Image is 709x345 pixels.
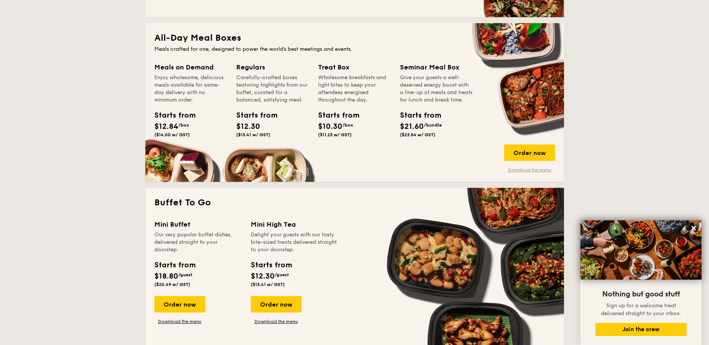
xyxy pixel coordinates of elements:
[601,302,681,317] span: Sign up for a welcome treat delivered straight to your inbox.
[251,219,338,230] div: Mini High Tea
[602,290,680,299] span: Nothing but good stuff
[688,222,700,234] button: Close
[318,62,391,72] div: Treat Box
[504,167,555,173] a: Download the menu
[251,282,285,287] span: ($13.41 w/ GST)
[154,197,555,209] h2: Buffet To Go
[318,132,352,137] span: ($11.23 w/ GST)
[154,32,555,44] h2: All-Day Meal Boxes
[251,259,292,271] div: Starts from
[154,219,242,230] div: Mini Buffet
[154,74,227,104] div: Enjoy wholesome, delicious meals available for same-day delivery with no minimum order.
[504,144,555,161] div: Order now
[178,122,189,128] span: /box
[251,318,302,324] a: Download the menu
[154,46,555,53] div: Meals crafted for one, designed to power the world's best meetings and events.
[318,110,352,121] div: Starts from
[236,74,309,104] div: Carefully-crafted boxes featuring highlights from our buffet, curated for a balanced, satisfying ...
[154,272,178,281] span: $18.80
[400,122,424,131] span: $21.60
[154,296,205,313] div: Order now
[318,122,342,131] span: $10.30
[400,74,473,104] div: Give your guests a well-deserved energy boost with a line-up of meals and treats for lunch and br...
[595,323,687,336] button: Join the crew
[154,259,195,271] div: Starts from
[275,272,289,277] span: /guest
[251,296,302,313] div: Order now
[342,122,353,128] span: /box
[251,272,275,281] span: $12.30
[236,122,260,131] span: $12.30
[236,62,309,72] div: Regulars
[154,110,188,121] div: Starts from
[154,62,227,72] div: Meals on Demand
[251,231,338,254] div: Delight your guests with our tasty bite-sized treats delivered straight to your doorstep.
[580,220,702,280] img: DSC07876-Edit02-Large.jpeg
[154,122,178,131] span: $12.84
[236,132,270,137] span: ($13.41 w/ GST)
[318,74,391,104] div: Wholesome breakfasts and light bites to keep your attendees energised throughout the day.
[236,110,270,121] div: Starts from
[178,272,192,277] span: /guest
[154,132,190,137] span: ($14.00 w/ GST)
[400,110,434,121] div: Starts from
[400,62,473,72] div: Seminar Meal Box
[154,318,205,324] a: Download the menu
[154,282,190,287] span: ($20.49 w/ GST)
[400,132,435,137] span: ($23.54 w/ GST)
[424,122,442,128] span: /bundle
[154,231,242,254] div: Our very popular buffet dishes, delivered straight to your doorstep.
